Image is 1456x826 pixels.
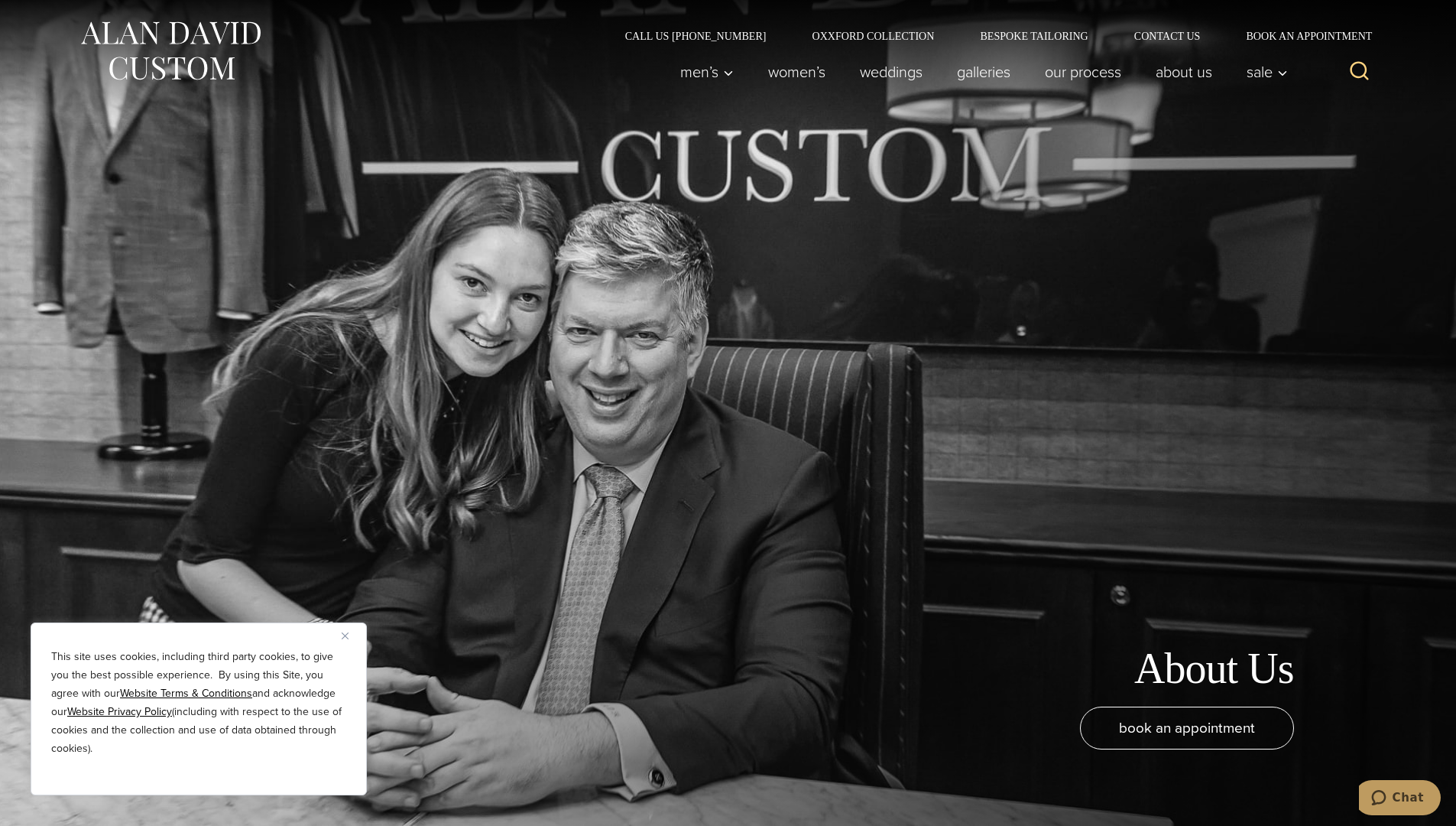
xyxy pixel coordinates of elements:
img: Alan David Custom [79,17,262,85]
h1: About Us [1134,643,1294,694]
nav: Secondary Navigation [602,31,1378,41]
a: About Us [1138,57,1229,87]
iframe: Opens a widget where you can chat to one of our agents [1359,780,1441,818]
span: book an appointment [1119,717,1255,739]
img: Close [342,633,349,639]
nav: Primary Navigation [663,57,1295,87]
a: Women’s [751,57,842,87]
a: Oxxford Collection [789,31,957,41]
a: Galleries [939,57,1027,87]
button: View Search Form [1341,54,1378,90]
button: Men’s sub menu toggle [663,57,751,87]
a: Book an Appointment [1223,31,1377,41]
p: This site uses cookies, including third party cookies, to give you the best possible experience. ... [51,648,346,758]
a: Call Us [PHONE_NUMBER] [602,31,790,41]
a: Website Privacy Policy [67,704,172,720]
button: Close [342,626,360,645]
a: Website Terms & Conditions [120,685,252,701]
a: Bespoke Tailoring [957,31,1111,41]
a: weddings [842,57,939,87]
a: Our Process [1027,57,1138,87]
a: Contact Us [1111,31,1224,41]
button: Sale sub menu toggle [1229,57,1295,87]
a: book an appointment [1080,707,1294,750]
